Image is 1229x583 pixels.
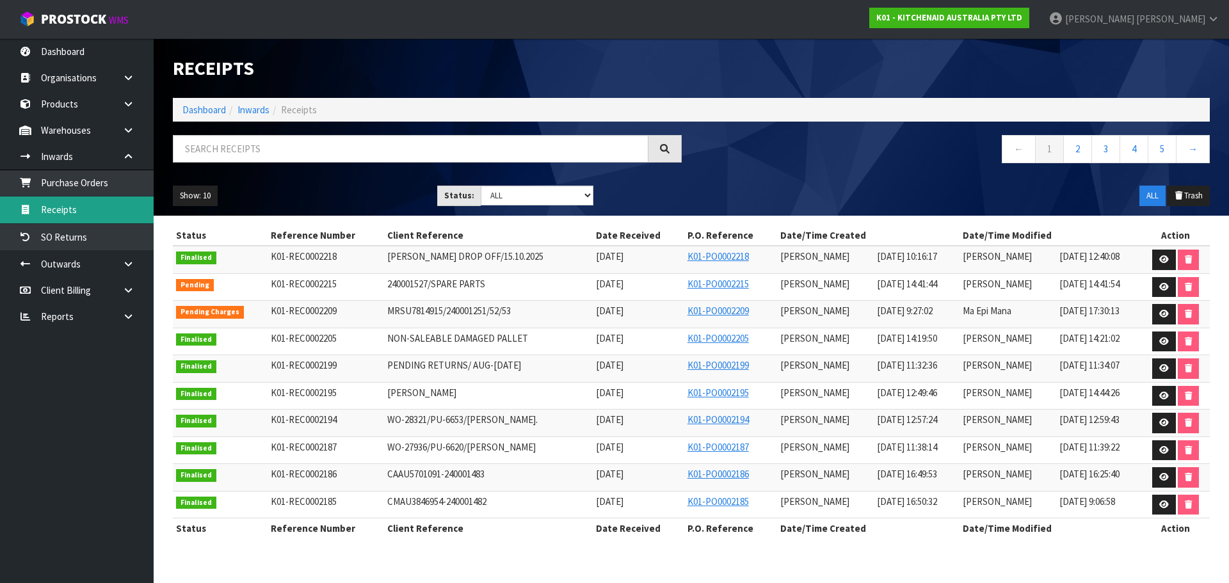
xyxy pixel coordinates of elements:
[176,252,216,264] span: Finalised
[173,518,268,539] th: Status
[1059,250,1120,262] span: [DATE] 12:40:08
[173,135,648,163] input: Search receipts
[596,305,623,317] span: [DATE]
[596,468,623,480] span: [DATE]
[687,278,749,290] a: K01-PO0002215
[1141,225,1210,246] th: Action
[271,278,337,290] span: K01-REC0002215
[271,359,337,371] span: K01-REC0002199
[596,332,623,344] span: [DATE]
[963,332,1032,344] span: [PERSON_NAME]
[596,250,623,262] span: [DATE]
[1059,305,1120,317] span: [DATE] 17:30:13
[176,360,216,373] span: Finalised
[173,186,218,206] button: Show: 10
[687,441,749,453] a: K01-PO0002187
[271,468,337,480] span: K01-REC0002186
[182,104,226,116] a: Dashboard
[1059,495,1115,507] span: [DATE] 9:06:58
[237,104,269,116] a: Inwards
[176,279,214,292] span: Pending
[1148,135,1177,163] a: 5
[384,518,593,539] th: Client Reference
[41,11,106,28] span: ProStock
[963,359,1032,371] span: [PERSON_NAME]
[687,468,749,480] a: K01-PO0002186
[176,333,216,346] span: Finalised
[1059,387,1120,399] span: [DATE] 14:44:26
[173,225,268,246] th: Status
[387,359,521,371] span: PENDING RETURNS/ AUG-[DATE]
[1136,13,1205,25] span: [PERSON_NAME]
[271,250,337,262] span: K01-REC0002218
[596,387,623,399] span: [DATE]
[596,413,623,426] span: [DATE]
[271,441,337,453] span: K01-REC0002187
[1167,186,1210,206] button: Trash
[593,518,684,539] th: Date Received
[780,441,849,453] span: [PERSON_NAME]
[1002,135,1036,163] a: ←
[701,135,1210,166] nav: Page navigation
[1176,135,1210,163] a: →
[1059,332,1120,344] span: [DATE] 14:21:02
[593,225,684,246] th: Date Received
[271,495,337,507] span: K01-REC0002185
[687,359,749,371] a: K01-PO0002199
[387,250,543,262] span: [PERSON_NAME] DROP OFF/15.10.2025
[1059,441,1120,453] span: [DATE] 11:39:22
[387,332,528,344] span: NON-SALEABLE DAMAGED PALLET
[960,225,1142,246] th: Date/Time Modified
[684,518,777,539] th: P.O. Reference
[687,495,749,507] a: K01-PO0002185
[780,413,849,426] span: [PERSON_NAME]
[1059,359,1120,371] span: [DATE] 11:34:07
[687,332,749,344] a: K01-PO0002205
[777,225,960,246] th: Date/Time Created
[780,359,849,371] span: [PERSON_NAME]
[1139,186,1166,206] button: ALL
[687,250,749,262] a: K01-PO0002218
[176,442,216,455] span: Finalised
[387,468,485,480] span: CAAU5701091-240001483
[176,497,216,509] span: Finalised
[1120,135,1148,163] a: 4
[271,305,337,317] span: K01-REC0002209
[444,190,474,201] strong: Status:
[963,413,1032,426] span: [PERSON_NAME]
[687,305,749,317] a: K01-PO0002209
[780,250,849,262] span: [PERSON_NAME]
[963,468,1032,480] span: [PERSON_NAME]
[1059,468,1120,480] span: [DATE] 16:25:40
[780,332,849,344] span: [PERSON_NAME]
[780,387,849,399] span: [PERSON_NAME]
[596,495,623,507] span: [DATE]
[877,359,937,371] span: [DATE] 11:32:36
[877,441,937,453] span: [DATE] 11:38:14
[963,278,1032,290] span: [PERSON_NAME]
[877,278,937,290] span: [DATE] 14:41:44
[271,387,337,399] span: K01-REC0002195
[387,387,456,399] span: [PERSON_NAME]
[877,250,937,262] span: [DATE] 10:16:17
[780,278,849,290] span: [PERSON_NAME]
[268,225,384,246] th: Reference Number
[176,306,244,319] span: Pending Charges
[877,468,937,480] span: [DATE] 16:49:53
[963,387,1032,399] span: [PERSON_NAME]
[1035,135,1064,163] a: 1
[387,495,486,507] span: CMAU3846954-240001482
[780,468,849,480] span: [PERSON_NAME]
[877,387,937,399] span: [DATE] 12:49:46
[1065,13,1134,25] span: [PERSON_NAME]
[1059,413,1120,426] span: [DATE] 12:59:43
[176,415,216,427] span: Finalised
[19,11,35,27] img: cube-alt.png
[1091,135,1120,163] a: 3
[877,305,933,317] span: [DATE] 9:27:02
[268,518,384,539] th: Reference Number
[687,413,749,426] a: K01-PO0002194
[1059,278,1120,290] span: [DATE] 14:41:54
[869,8,1029,28] a: K01 - KITCHENAID AUSTRALIA PTY LTD
[963,250,1032,262] span: [PERSON_NAME]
